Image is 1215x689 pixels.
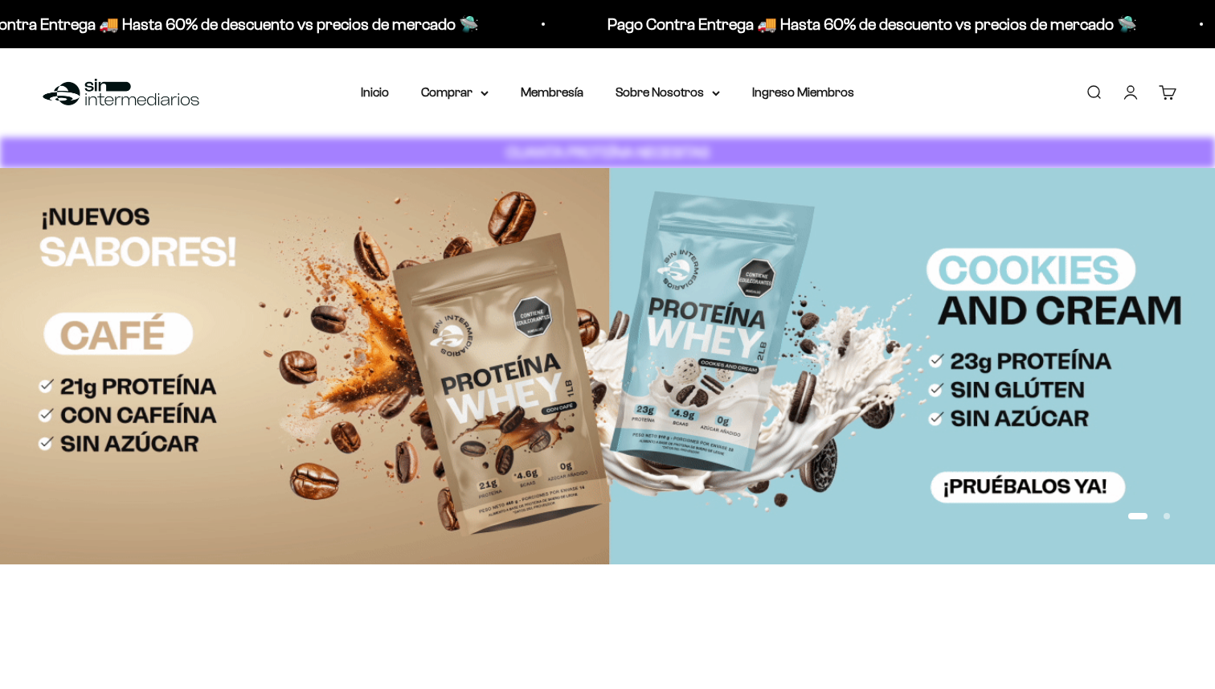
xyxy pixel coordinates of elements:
a: Membresía [521,85,583,99]
a: Inicio [361,85,389,99]
summary: Comprar [421,82,489,103]
summary: Sobre Nosotros [616,82,720,103]
strong: CUANTA PROTEÍNA NECESITAS [506,144,710,161]
p: Pago Contra Entrega 🚚 Hasta 60% de descuento vs precios de mercado 🛸 [607,11,1137,37]
a: Ingreso Miembros [752,85,854,99]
